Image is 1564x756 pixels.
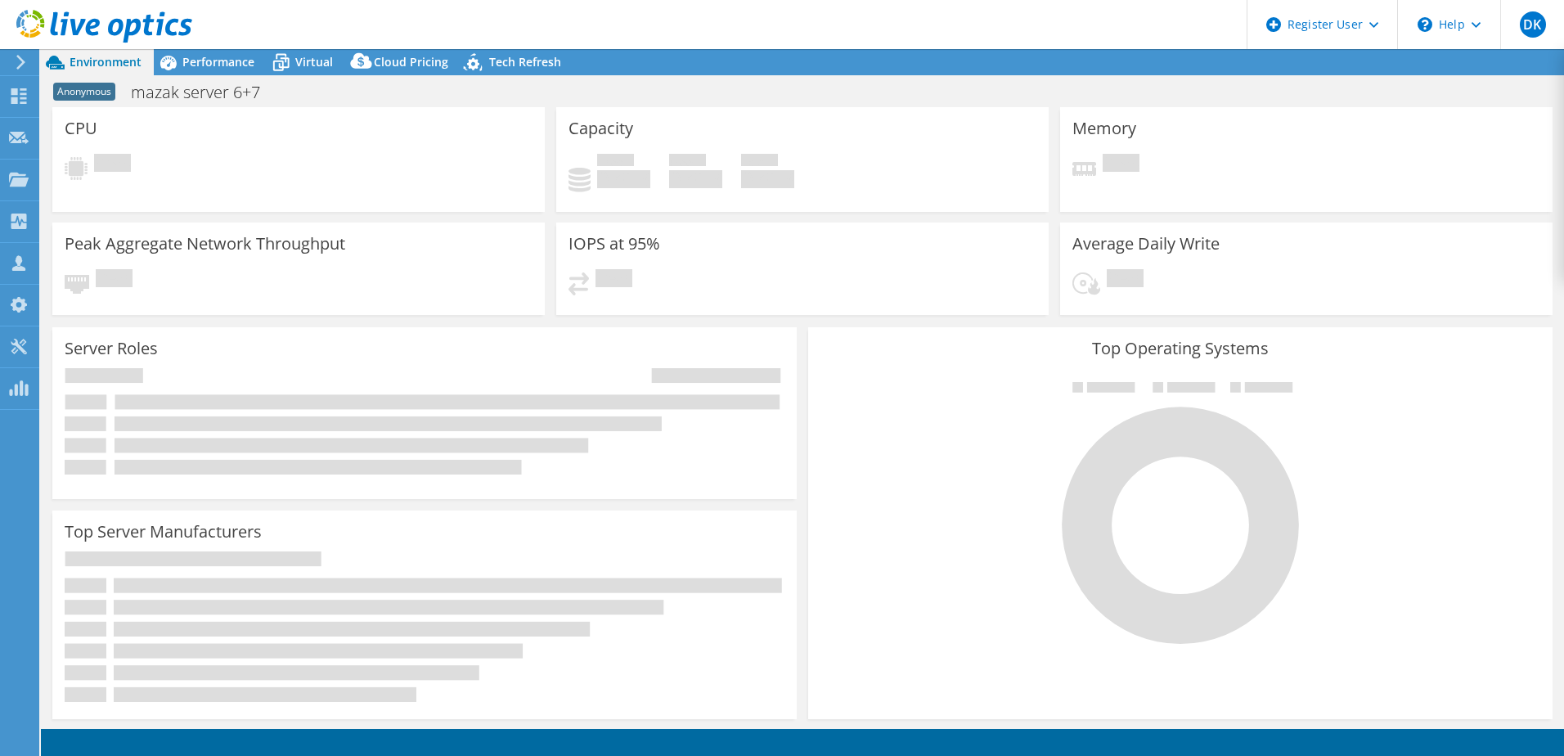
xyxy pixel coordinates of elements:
span: Pending [1107,269,1144,291]
h3: CPU [65,119,97,137]
h3: Capacity [569,119,633,137]
h3: Top Operating Systems [820,340,1540,358]
span: Virtual [295,54,333,70]
span: Environment [70,54,142,70]
h3: IOPS at 95% [569,235,660,253]
span: Used [597,154,634,170]
h3: Memory [1072,119,1136,137]
span: Pending [1103,154,1139,176]
span: Pending [94,154,131,176]
h3: Top Server Manufacturers [65,523,262,541]
span: Pending [595,269,632,291]
svg: \n [1418,17,1432,32]
span: Anonymous [53,83,115,101]
span: Cloud Pricing [374,54,448,70]
span: Free [669,154,706,170]
h3: Server Roles [65,340,158,358]
h4: 0 GiB [597,170,650,188]
span: Performance [182,54,254,70]
span: Pending [96,269,133,291]
span: DK [1520,11,1546,38]
span: Total [741,154,778,170]
h3: Average Daily Write [1072,235,1220,253]
span: Tech Refresh [489,54,561,70]
h1: mazak server 6+7 [124,83,285,101]
h4: 0 GiB [741,170,794,188]
h4: 0 GiB [669,170,722,188]
h3: Peak Aggregate Network Throughput [65,235,345,253]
